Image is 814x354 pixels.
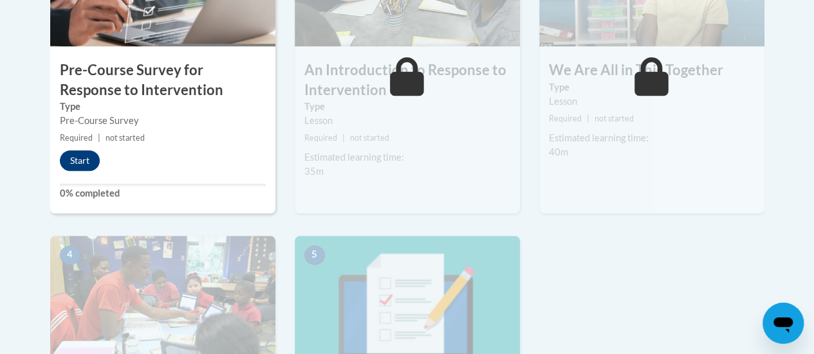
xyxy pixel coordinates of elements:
h3: We Are All in This Together [539,60,764,80]
h3: Pre-Course Survey for Response to Intervention [50,60,275,100]
span: 5 [304,245,325,265]
div: Estimated learning time: [549,131,755,145]
button: Start [60,150,100,171]
h3: An Introduction to Response to Intervention [295,60,520,100]
span: not started [595,114,634,123]
span: Required [304,133,337,143]
span: not started [350,133,389,143]
label: Type [60,100,266,114]
div: Lesson [304,114,510,128]
div: Pre-Course Survey [60,114,266,128]
label: 0% completed [60,186,266,200]
span: Required [549,114,582,123]
span: Required [60,133,93,143]
span: 35m [304,166,324,177]
span: 4 [60,245,80,265]
label: Type [549,80,755,94]
iframe: Button to launch messaging window [763,303,804,344]
div: Estimated learning time: [304,150,510,164]
span: | [342,133,345,143]
span: not started [106,133,145,143]
label: Type [304,100,510,114]
span: | [98,133,100,143]
span: 40m [549,146,568,157]
div: Lesson [549,94,755,109]
span: | [587,114,589,123]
